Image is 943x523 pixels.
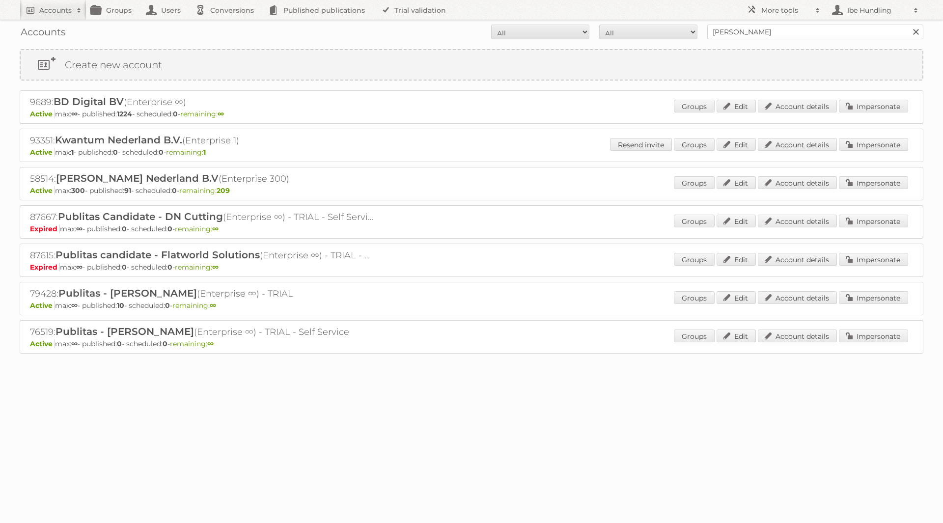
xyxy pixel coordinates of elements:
a: Edit [717,215,756,227]
a: Account details [758,330,837,342]
a: Impersonate [839,215,908,227]
a: Edit [717,176,756,189]
span: remaining: [179,186,230,195]
a: Impersonate [839,176,908,189]
a: Account details [758,100,837,112]
span: Kwantum Nederland B.V. [55,134,182,146]
a: Edit [717,138,756,151]
h2: 9689: (Enterprise ∞) [30,96,374,109]
span: Active [30,339,55,348]
a: Impersonate [839,100,908,112]
a: Groups [674,215,715,227]
span: Expired [30,263,60,272]
strong: 0 [159,148,164,157]
strong: ∞ [76,263,83,272]
strong: ∞ [212,263,219,272]
strong: 0 [165,301,170,310]
a: Impersonate [839,330,908,342]
a: Impersonate [839,291,908,304]
p: max: - published: - scheduled: - [30,301,913,310]
a: Impersonate [839,138,908,151]
p: max: - published: - scheduled: - [30,110,913,118]
strong: 0 [122,224,127,233]
strong: 1 [71,148,74,157]
a: Edit [717,291,756,304]
a: Groups [674,330,715,342]
h2: 76519: (Enterprise ∞) - TRIAL - Self Service [30,326,374,338]
h2: Accounts [39,5,72,15]
a: Groups [674,291,715,304]
strong: 0 [173,110,178,118]
strong: ∞ [207,339,214,348]
strong: ∞ [71,110,78,118]
strong: 300 [71,186,85,195]
a: Account details [758,176,837,189]
span: Active [30,301,55,310]
span: remaining: [180,110,224,118]
h2: 93351: (Enterprise 1) [30,134,374,147]
p: max: - published: - scheduled: - [30,263,913,272]
strong: 0 [167,224,172,233]
h2: 58514: (Enterprise 300) [30,172,374,185]
p: max: - published: - scheduled: - [30,148,913,157]
span: remaining: [175,224,219,233]
a: Account details [758,215,837,227]
strong: ∞ [218,110,224,118]
a: Account details [758,253,837,266]
span: Active [30,186,55,195]
a: Groups [674,138,715,151]
strong: 1 [203,148,206,157]
strong: 91 [124,186,131,195]
strong: 0 [172,186,177,195]
p: max: - published: - scheduled: - [30,339,913,348]
h2: Ibe Hundling [845,5,909,15]
a: Groups [674,176,715,189]
span: Active [30,110,55,118]
strong: 0 [122,263,127,272]
h2: 87667: (Enterprise ∞) - TRIAL - Self Service [30,211,374,223]
strong: 0 [163,339,167,348]
span: remaining: [172,301,216,310]
strong: 0 [113,148,118,157]
strong: 0 [167,263,172,272]
p: max: - published: - scheduled: - [30,224,913,233]
strong: 209 [217,186,230,195]
strong: ∞ [71,301,78,310]
span: remaining: [166,148,206,157]
a: Groups [674,100,715,112]
a: Impersonate [839,253,908,266]
span: Publitas candidate - Flatworld Solutions [55,249,260,261]
a: Groups [674,253,715,266]
strong: ∞ [212,224,219,233]
a: Resend invite [610,138,672,151]
a: Account details [758,138,837,151]
span: BD Digital BV [54,96,124,108]
a: Create new account [21,50,922,80]
strong: 10 [117,301,124,310]
strong: ∞ [76,224,83,233]
span: [PERSON_NAME] Nederland B.V [56,172,219,184]
span: Active [30,148,55,157]
strong: 0 [117,339,122,348]
span: Publitas Candidate - DN Cutting [58,211,223,222]
h2: 87615: (Enterprise ∞) - TRIAL - Self Service [30,249,374,262]
strong: ∞ [71,339,78,348]
span: Expired [30,224,60,233]
a: Edit [717,100,756,112]
p: max: - published: - scheduled: - [30,186,913,195]
h2: More tools [761,5,810,15]
h2: 79428: (Enterprise ∞) - TRIAL [30,287,374,300]
span: Publitas - [PERSON_NAME] [58,287,197,299]
strong: 1224 [117,110,132,118]
span: remaining: [175,263,219,272]
strong: ∞ [210,301,216,310]
a: Edit [717,330,756,342]
span: remaining: [170,339,214,348]
a: Account details [758,291,837,304]
a: Edit [717,253,756,266]
span: Publitas - [PERSON_NAME] [55,326,194,337]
